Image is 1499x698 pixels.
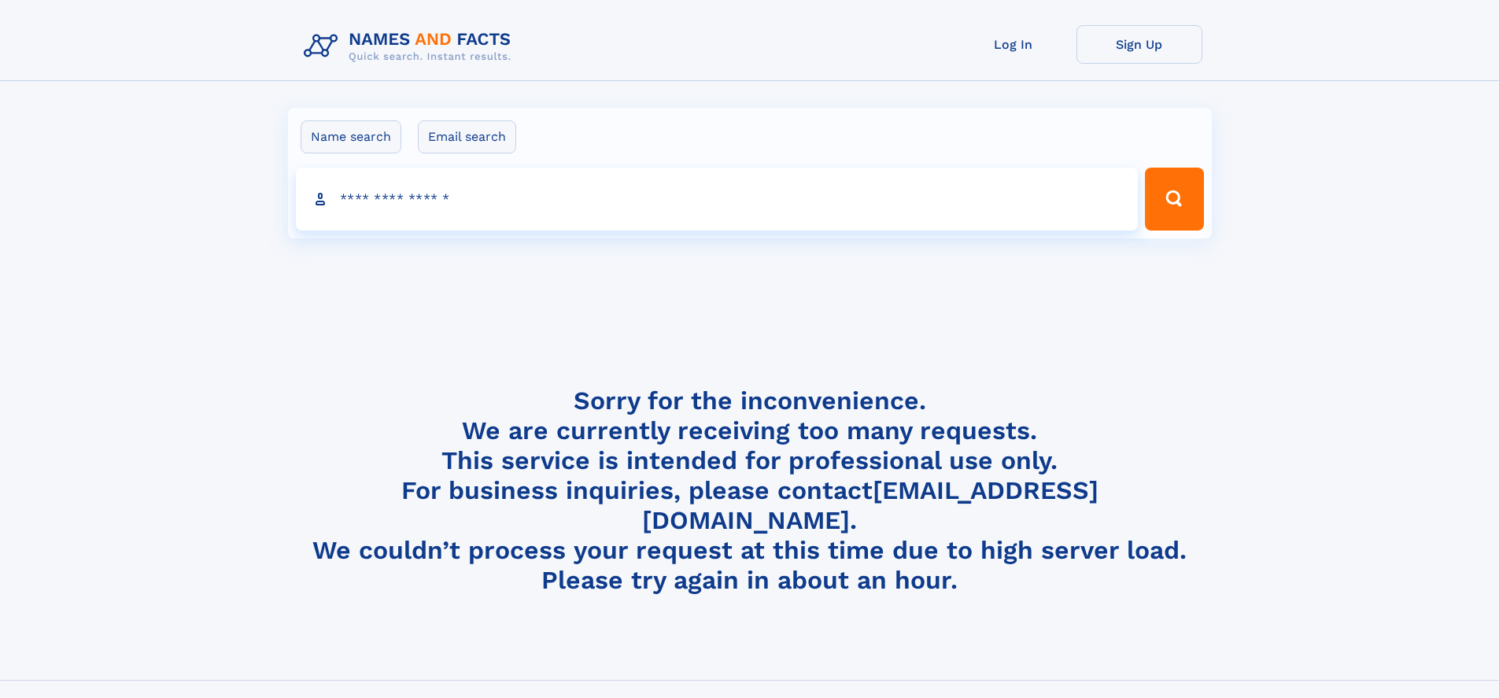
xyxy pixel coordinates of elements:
[951,25,1076,64] a: Log In
[642,475,1098,535] a: [EMAIL_ADDRESS][DOMAIN_NAME]
[301,120,401,153] label: Name search
[1145,168,1203,231] button: Search Button
[296,168,1139,231] input: search input
[297,386,1202,596] h4: Sorry for the inconvenience. We are currently receiving too many requests. This service is intend...
[418,120,516,153] label: Email search
[1076,25,1202,64] a: Sign Up
[297,25,524,68] img: Logo Names and Facts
